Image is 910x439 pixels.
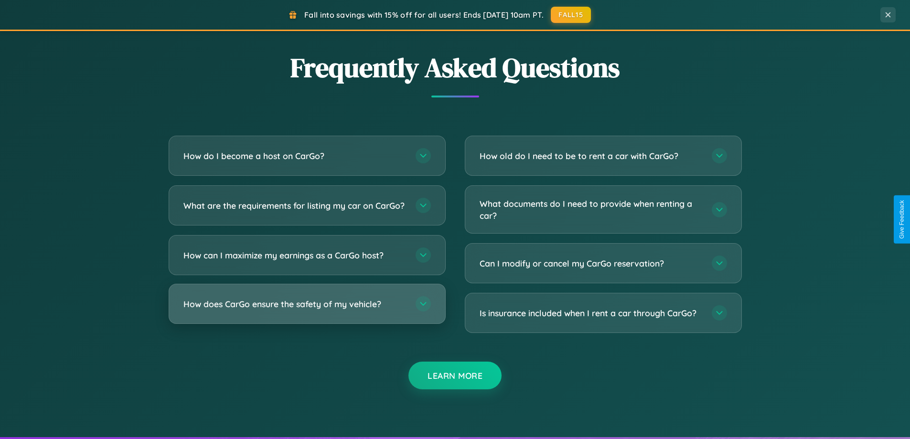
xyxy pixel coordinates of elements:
[480,257,702,269] h3: Can I modify or cancel my CarGo reservation?
[183,249,406,261] h3: How can I maximize my earnings as a CarGo host?
[183,150,406,162] h3: How do I become a host on CarGo?
[169,49,742,86] h2: Frequently Asked Questions
[480,198,702,221] h3: What documents do I need to provide when renting a car?
[480,150,702,162] h3: How old do I need to be to rent a car with CarGo?
[480,307,702,319] h3: Is insurance included when I rent a car through CarGo?
[408,362,502,389] button: Learn More
[183,298,406,310] h3: How does CarGo ensure the safety of my vehicle?
[551,7,591,23] button: FALL15
[304,10,544,20] span: Fall into savings with 15% off for all users! Ends [DATE] 10am PT.
[899,200,905,239] div: Give Feedback
[183,200,406,212] h3: What are the requirements for listing my car on CarGo?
